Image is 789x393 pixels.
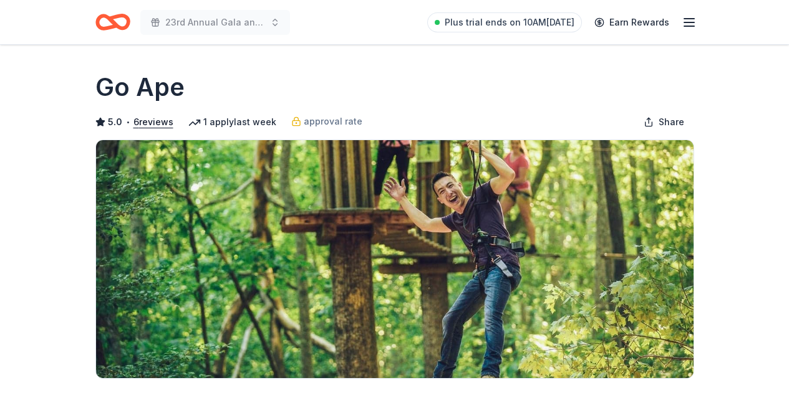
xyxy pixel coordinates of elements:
[96,140,694,378] img: Image for Go Ape
[188,115,276,130] div: 1 apply last week
[291,114,362,129] a: approval rate
[125,117,130,127] span: •
[95,70,185,105] h1: Go Ape
[133,115,173,130] button: 6reviews
[140,10,290,35] button: 23rd Annual Gala and Silent Auction
[165,15,265,30] span: 23rd Annual Gala and Silent Auction
[587,11,677,34] a: Earn Rewards
[427,12,582,32] a: Plus trial ends on 10AM[DATE]
[445,15,574,30] span: Plus trial ends on 10AM[DATE]
[659,115,684,130] span: Share
[304,114,362,129] span: approval rate
[634,110,694,135] button: Share
[108,115,122,130] span: 5.0
[95,7,130,37] a: Home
